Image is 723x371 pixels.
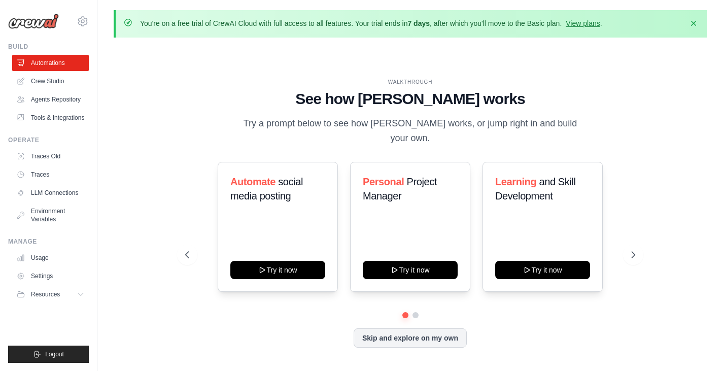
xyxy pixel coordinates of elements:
p: You're on a free trial of CrewAI Cloud with full access to all features. Your trial ends in , aft... [140,18,602,28]
p: Try a prompt below to see how [PERSON_NAME] works, or jump right in and build your own. [240,116,581,146]
a: Automations [12,55,89,71]
img: Logo [8,14,59,29]
button: Skip and explore on my own [354,328,467,348]
span: Resources [31,290,60,298]
a: View plans [566,19,600,27]
a: Traces Old [12,148,89,164]
a: Crew Studio [12,73,89,89]
a: Agents Repository [12,91,89,108]
div: Operate [8,136,89,144]
button: Resources [12,286,89,302]
span: Personal [363,176,404,187]
button: Try it now [363,261,458,279]
span: Automate [230,176,276,187]
button: Try it now [495,261,590,279]
span: Project Manager [363,176,437,201]
a: Environment Variables [12,203,89,227]
strong: 7 days [407,19,430,27]
h1: See how [PERSON_NAME] works [185,90,635,108]
a: Traces [12,166,89,183]
span: Learning [495,176,536,187]
div: Manage [8,238,89,246]
a: LLM Connections [12,185,89,201]
div: Build [8,43,89,51]
a: Settings [12,268,89,284]
div: WALKTHROUGH [185,78,635,86]
button: Logout [8,346,89,363]
a: Tools & Integrations [12,110,89,126]
button: Try it now [230,261,325,279]
span: social media posting [230,176,303,201]
a: Usage [12,250,89,266]
span: Logout [45,350,64,358]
